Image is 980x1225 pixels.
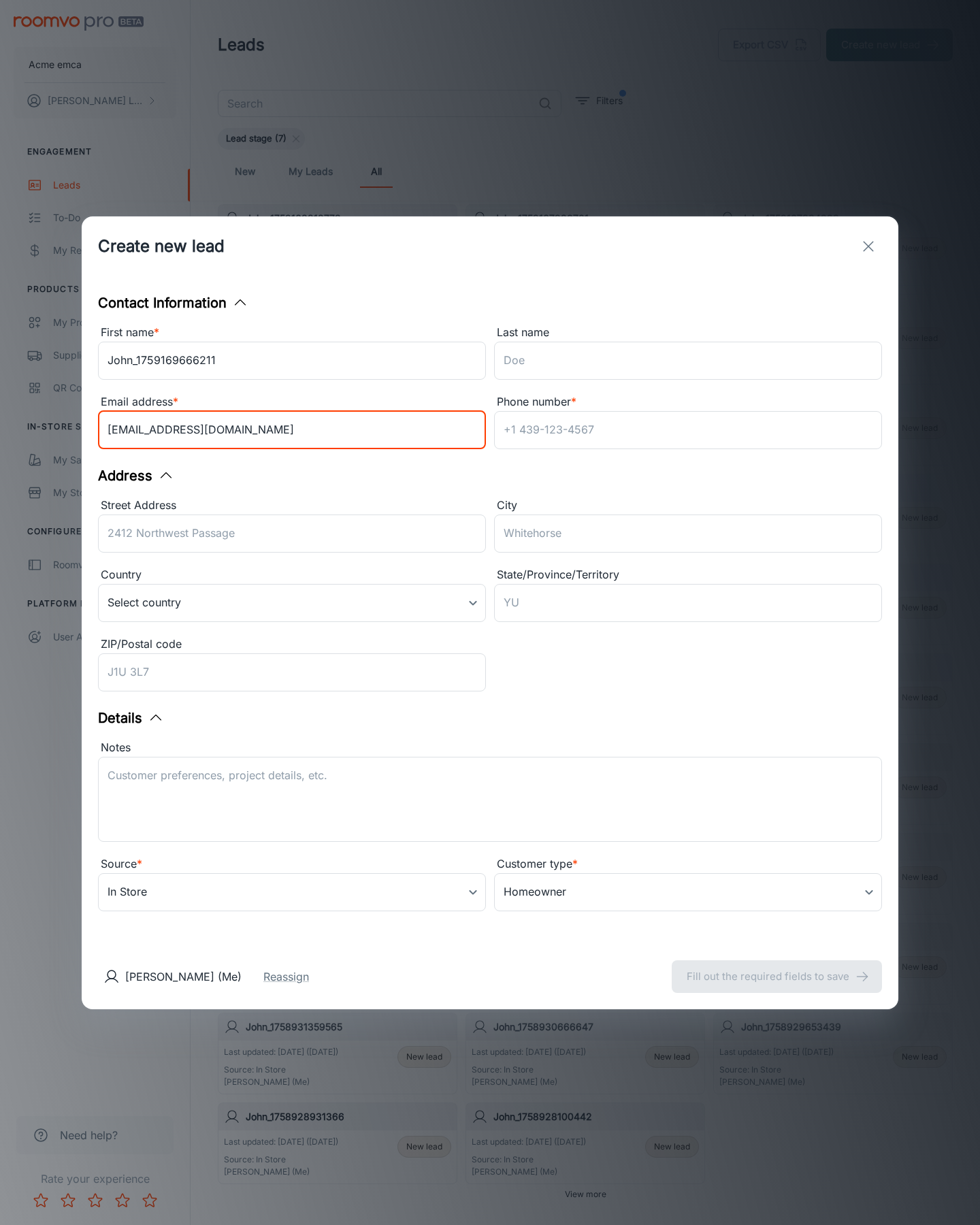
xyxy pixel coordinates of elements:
[98,465,174,486] button: Address
[494,566,882,584] div: State/Province/Territory
[494,411,882,449] input: +1 439-123-4567
[98,234,225,259] h1: Create new lead
[494,584,882,622] input: YU
[98,855,486,873] div: Source
[98,497,486,514] div: Street Address
[855,233,882,260] button: exit
[494,497,882,514] div: City
[98,411,486,449] input: myname@example.com
[494,342,882,380] input: Doe
[98,393,486,411] div: Email address
[494,393,882,411] div: Phone number
[494,873,882,911] div: Homeowner
[98,739,882,757] div: Notes
[494,324,882,342] div: Last name
[98,653,486,691] input: J1U 3L7
[263,968,309,985] button: Reassign
[98,873,486,911] div: In Store
[98,584,486,622] div: Select country
[125,968,242,985] p: [PERSON_NAME] (Me)
[98,342,486,380] input: John
[98,514,486,553] input: 2412 Northwest Passage
[98,293,248,313] button: Contact Information
[494,514,882,553] input: Whitehorse
[494,855,882,873] div: Customer type
[98,324,486,342] div: First name
[98,636,486,653] div: ZIP/Postal code
[98,708,164,728] button: Details
[98,566,486,584] div: Country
